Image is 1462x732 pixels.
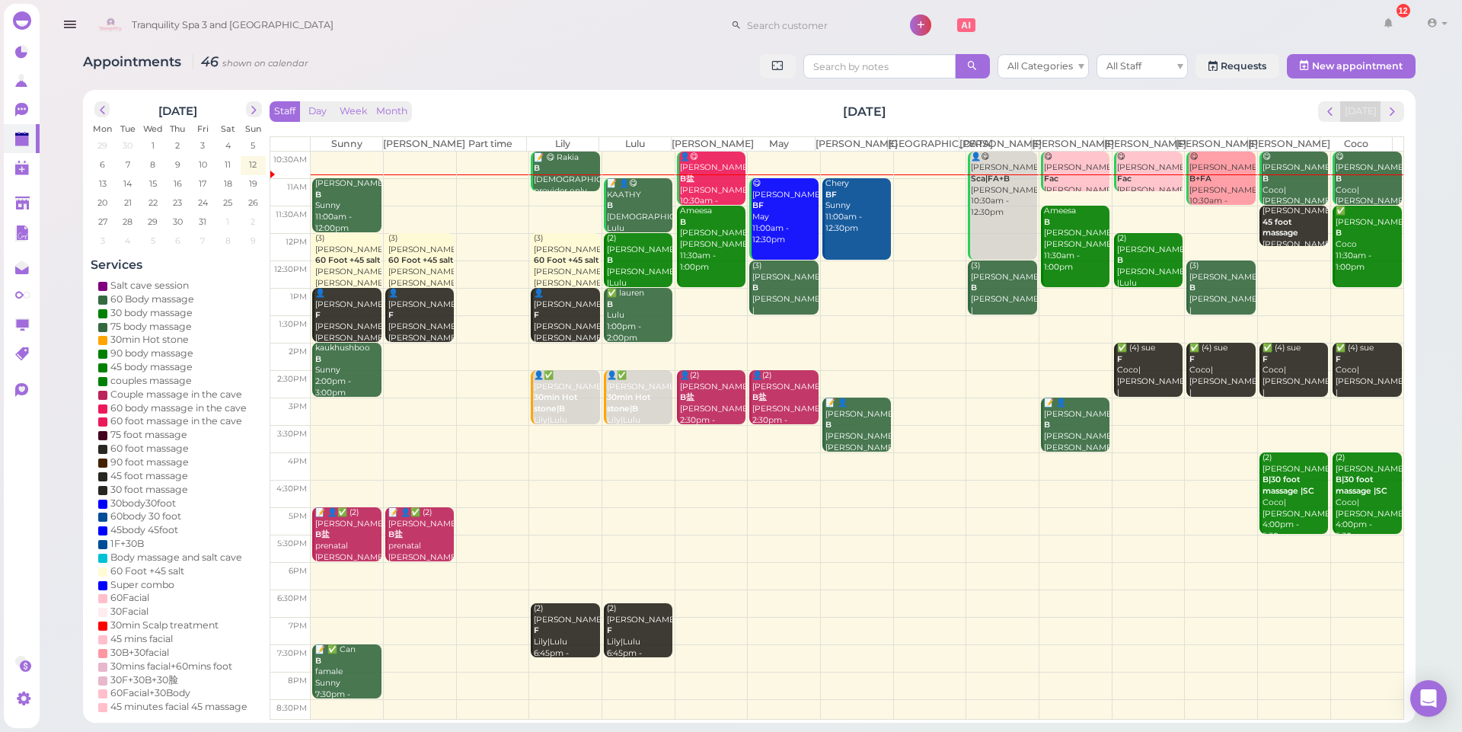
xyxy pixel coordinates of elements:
[120,123,136,134] span: Tue
[97,177,108,190] span: 13
[315,190,321,200] b: B
[221,123,235,134] span: Sat
[174,139,182,152] span: 2
[274,264,307,274] span: 12:30pm
[97,215,109,229] span: 27
[825,190,837,200] b: BF
[606,233,672,312] div: (2) [PERSON_NAME] [PERSON_NAME] |Lulu 12:00pm - 1:00pm
[110,632,173,646] div: 45 mins facial
[533,603,599,670] div: (2) [PERSON_NAME] Lily|Lulu 6:45pm - 7:45pm
[132,4,334,46] span: Tranquility Spa 3 and [GEOGRAPHIC_DATA]
[110,292,194,306] div: 60 Body massage
[171,215,184,229] span: 30
[679,206,745,273] div: Ameesa [PERSON_NAME]|[PERSON_NAME] 11:30am - 1:00pm
[248,158,259,171] span: 12
[607,255,613,265] b: B
[527,137,599,151] th: Lily
[803,54,956,78] input: Search by notes
[1335,206,1402,273] div: ✅ [PERSON_NAME] Coco 11:30am - 1:00pm
[197,158,209,171] span: 10
[289,511,307,521] span: 5pm
[247,196,260,209] span: 26
[110,510,181,523] div: 60body 30 foot
[288,456,307,466] span: 4pm
[1195,54,1279,78] a: Requests
[533,233,599,312] div: (3) [PERSON_NAME] [PERSON_NAME]|[PERSON_NAME]|Sunny 12:00pm - 1:00pm
[110,700,247,714] div: 45 minutes facial 45 massage
[171,123,186,134] span: Thu
[1262,174,1269,184] b: B
[388,288,454,366] div: 👤[PERSON_NAME] [PERSON_NAME]|[PERSON_NAME]|Sunny 1:00pm - 2:00pm
[110,619,219,632] div: 30min Scalp treatment
[679,370,745,437] div: 👤(2) [PERSON_NAME] [PERSON_NAME]|May 2:30pm - 3:30pm
[607,200,613,210] b: B
[816,137,888,151] th: [PERSON_NAME]
[110,714,168,727] div: 30F+30facial
[752,370,818,437] div: 👤(2) [PERSON_NAME] [PERSON_NAME]|May 2:30pm - 3:30pm
[277,374,307,384] span: 2:30pm
[1117,255,1123,265] b: B
[110,279,189,292] div: Salt cave session
[971,174,1010,184] b: Sca|FA+B
[314,178,381,234] div: [PERSON_NAME] Sunny 11:00am - 12:00pm
[287,182,307,192] span: 11am
[174,158,182,171] span: 9
[1262,217,1298,238] b: 45 foot massage
[83,53,185,69] span: Appointments
[887,137,959,151] th: [GEOGRAPHIC_DATA]
[97,139,110,152] span: 29
[110,660,232,673] div: 30mins facial+60mins foot
[752,283,758,292] b: B
[607,392,650,414] b: 30min Hot stone|B
[110,456,189,469] div: 90 foot massage
[825,398,891,498] div: 📝 👤[PERSON_NAME] [PERSON_NAME] [PERSON_NAME] [PERSON_NAME]|[PERSON_NAME] 3:00pm - 4:00pm
[110,320,192,334] div: 75 body massage
[288,676,307,686] span: 8pm
[372,101,412,122] button: Month
[172,177,184,190] span: 16
[110,428,187,442] div: 75 foot massage
[742,13,889,37] input: Search customer
[1044,420,1050,430] b: B
[1248,137,1320,151] th: [PERSON_NAME]
[314,288,381,366] div: 👤[PERSON_NAME] [PERSON_NAME]|[PERSON_NAME]|Sunny 1:00pm - 2:00pm
[99,158,107,171] span: 6
[1176,137,1248,151] th: [PERSON_NAME]
[224,234,232,248] span: 8
[1262,475,1314,496] b: B|30 foot massage |SC
[534,392,577,414] b: 30min Hot stone|B
[388,507,454,586] div: 📝 👤✅ (2) [PERSON_NAME] prenatal [PERSON_NAME]|Sunny 5:00pm - 6:00pm
[1262,206,1328,273] div: [PERSON_NAME] [PERSON_NAME] 11:30am - 12:15pm
[198,177,209,190] span: 17
[606,603,672,670] div: (2) [PERSON_NAME] Lily|Lulu 6:45pm - 7:45pm
[123,196,133,209] span: 21
[388,233,454,312] div: (3) [PERSON_NAME] [PERSON_NAME]|[PERSON_NAME]|Sunny 12:00pm - 1:00pm
[277,539,307,548] span: 5:30pm
[110,646,169,660] div: 30B+30facial
[222,196,235,209] span: 25
[97,196,110,209] span: 20
[382,137,455,151] th: [PERSON_NAME]
[1043,206,1109,273] div: Ameesa [PERSON_NAME]|[PERSON_NAME] 11:30am - 1:00pm
[110,578,174,592] div: Super combo
[315,310,321,320] b: F
[196,196,209,209] span: 24
[99,234,107,248] span: 3
[193,53,308,69] i: 46
[110,523,178,537] div: 45body 45foot
[148,177,158,190] span: 15
[315,529,330,539] b: B盐
[224,139,232,152] span: 4
[1397,4,1410,18] div: 12
[289,621,307,631] span: 7pm
[279,319,307,329] span: 1:30pm
[533,152,599,242] div: 📝 😋 Rakia [DEMOGRAPHIC_DATA] provider only lily Lily 10:15am - 11:15am
[533,288,599,366] div: 👤[PERSON_NAME] [PERSON_NAME]|[PERSON_NAME]|Sunny 1:00pm - 2:00pm
[110,374,192,388] div: couples massage
[110,306,193,320] div: 30 body massage
[1336,174,1342,184] b: B
[534,625,539,635] b: F
[110,483,188,497] div: 30 foot massage
[825,420,832,430] b: B
[1116,233,1183,312] div: (2) [PERSON_NAME] [PERSON_NAME] |Lulu 12:00pm - 1:00pm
